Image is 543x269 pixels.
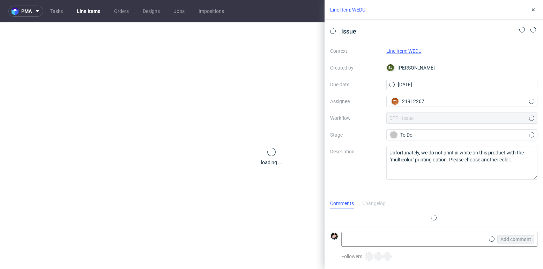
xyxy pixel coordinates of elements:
[73,6,104,17] a: Line Items
[330,80,381,89] label: Due date
[392,98,399,105] figcaption: 21
[362,198,386,209] div: Changelog
[139,6,164,17] a: Designs
[261,159,282,166] div: loading ...
[110,6,133,17] a: Orders
[390,131,529,139] div: To Do
[386,146,538,180] textarea: Unfortunately, we do not print in white on this product with the "multicolor" printing option. Pl...
[21,9,32,14] span: pma
[330,198,354,209] div: Comments
[194,6,228,17] a: Impositions
[387,64,394,71] figcaption: EJ
[12,7,21,15] img: logo
[8,6,43,17] button: pma
[331,233,338,240] img: Marta Tomaszewska
[330,97,381,106] label: Assignee
[330,131,381,139] label: Stage
[341,254,362,259] span: Followers
[330,114,381,122] label: Workflow
[386,62,538,73] div: [PERSON_NAME]
[330,6,365,13] a: Line Item: WEDU
[330,47,381,55] label: Context
[402,98,424,105] span: 21912267
[339,26,359,37] span: issue
[170,6,189,17] a: Jobs
[46,6,67,17] a: Tasks
[330,147,381,178] label: Description
[330,64,381,72] label: Created by
[386,48,422,54] a: Line Item: WEDU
